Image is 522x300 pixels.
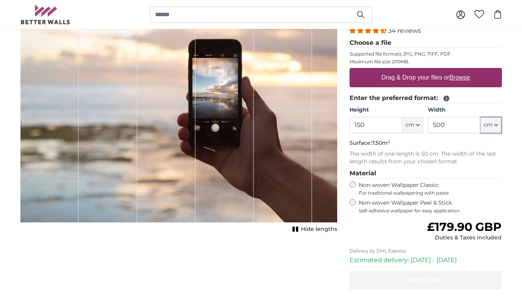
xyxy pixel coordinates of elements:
[350,256,502,265] p: Estimated delivery: [DATE] - [DATE]
[427,234,502,242] div: Duties & Taxes included
[407,276,444,284] span: Add to cart
[378,70,473,85] label: Drag & Drop your files or
[350,38,502,48] legend: Choose a file
[350,248,502,254] p: Delivery by DHL Express
[350,150,502,166] p: The width of one length is 50 cm. The width of the last length results from your chosen format.
[20,5,71,24] img: Betterwalls
[359,190,502,196] span: For traditional wallpapering with paste
[350,51,502,57] p: Supported file formats JPG, PNG, TIFF, PDF
[481,117,502,133] button: cm
[484,121,493,129] span: cm
[405,121,414,129] span: cm
[350,169,502,178] legend: Material
[350,59,502,65] p: Maximum file size 200MB.
[428,106,502,114] label: Width
[449,74,470,81] u: Browse
[350,139,502,147] p: Surface:
[427,220,502,234] span: £179.90 GBP
[301,225,337,233] span: Hide lengths
[388,27,421,34] span: 34 reviews
[350,93,502,103] legend: Enter the preferred format:
[350,27,388,34] span: 4.32 stars
[290,224,337,235] button: Hide lengths
[359,208,502,214] span: Self-adhesive wallpaper for easy application
[402,117,423,133] button: cm
[359,181,502,196] label: Non-woven Wallpaper Classic
[359,199,502,214] label: Non-woven Wallpaper Peel & Stick
[350,271,502,290] button: Add to cart
[350,106,423,114] label: Height
[372,139,390,146] span: 7.50m²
